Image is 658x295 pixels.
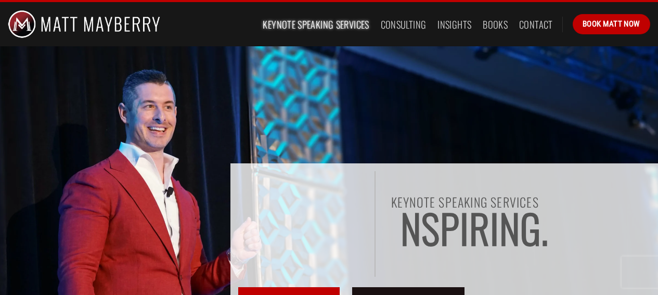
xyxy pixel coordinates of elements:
[583,18,640,30] span: Book Matt Now
[483,15,508,34] a: Books
[8,2,160,46] img: Matt Mayberry
[391,196,650,208] h1: Keynote Speaking Services
[519,15,553,34] a: Contact
[263,15,369,34] a: Keynote Speaking Services
[437,15,471,34] a: Insights
[573,14,650,34] a: Book Matt Now
[381,15,427,34] a: Consulting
